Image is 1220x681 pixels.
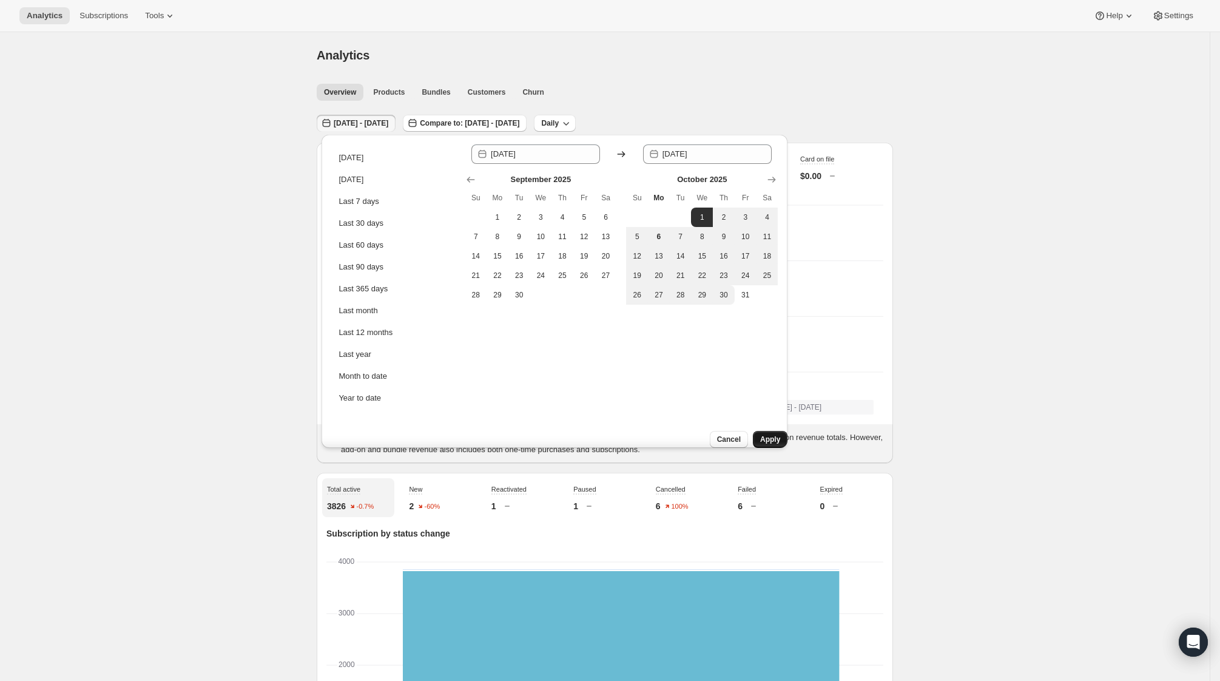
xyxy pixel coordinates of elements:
button: Friday October 3 2025 [735,208,757,227]
button: Wednesday October 15 2025 [691,246,713,266]
span: [DATE] - [DATE] [769,402,821,412]
span: We [534,193,547,203]
button: Today Monday October 6 2025 [648,227,670,246]
button: Last 12 months [335,323,456,342]
button: [DATE] [335,148,456,168]
span: 29 [696,290,708,300]
span: 3 [534,212,547,222]
span: Failed [738,486,756,493]
span: 21 [470,271,482,280]
span: 20 [600,251,612,261]
button: Settings [1145,7,1201,24]
button: Sunday September 14 2025 [465,246,487,266]
button: Saturday September 13 2025 [595,227,617,246]
button: Wednesday October 8 2025 [691,227,713,246]
span: 18 [761,251,773,261]
span: [DATE] - [DATE] [334,118,388,128]
button: Thursday September 11 2025 [551,227,573,246]
span: Overview [324,87,356,97]
span: Mo [653,193,665,203]
span: Su [631,193,643,203]
rect: Reactivated-2 1 [403,569,839,570]
span: 24 [534,271,547,280]
p: 1 [491,500,496,512]
button: Cancel [710,431,748,448]
span: Card on file [800,155,834,163]
button: [DATE] - [DATE] [317,115,396,132]
p: 3826 [327,500,346,512]
span: Total active [327,486,360,493]
button: Wednesday September 24 2025 [530,266,551,285]
div: [DATE] [339,152,363,164]
button: Friday October 17 2025 [735,246,757,266]
span: 6 [653,232,665,242]
button: Monday September 15 2025 [487,246,508,266]
span: 25 [761,271,773,280]
span: 29 [491,290,504,300]
span: New [409,486,422,493]
button: Sunday October 12 2025 [626,246,648,266]
div: Last year [339,348,371,361]
text: -60% [425,503,440,510]
rect: Expired-6 0 [403,562,839,563]
div: Last 30 days [339,217,383,229]
button: Saturday October 18 2025 [757,246,778,266]
span: Tu [675,193,687,203]
button: Tuesday October 21 2025 [670,266,692,285]
button: Show previous month, August 2025 [462,171,479,188]
button: Apply [753,431,787,448]
span: Apply [760,435,780,444]
p: 6 [738,500,743,512]
button: Wednesday September 17 2025 [530,246,551,266]
span: 2 [513,212,525,222]
p: $0.00 [800,170,821,182]
span: Subscriptions [79,11,128,21]
button: Last 365 days [335,279,456,299]
div: Last 7 days [339,195,379,208]
div: Last month [339,305,377,317]
th: Wednesday [530,188,551,208]
span: 16 [718,251,730,261]
button: Tuesday September 2 2025 [508,208,530,227]
button: Tuesday October 7 2025 [670,227,692,246]
span: 17 [534,251,547,261]
span: Tu [513,193,525,203]
span: 1 [696,212,708,222]
span: 10 [740,232,752,242]
span: 16 [513,251,525,261]
span: 23 [718,271,730,280]
button: Friday October 10 2025 [735,227,757,246]
span: 11 [761,232,773,242]
button: Last 7 days [335,192,456,211]
rect: New-1 2 [403,570,839,571]
button: Thursday October 23 2025 [713,266,735,285]
span: Reactivated [491,486,527,493]
button: Wednesday September 3 2025 [530,208,551,227]
span: Th [556,193,568,203]
th: Saturday [757,188,778,208]
button: Thursday October 16 2025 [713,246,735,266]
span: Help [1106,11,1122,21]
span: 24 [740,271,752,280]
span: Bundles [422,87,450,97]
span: 8 [696,232,708,242]
button: Start of range Wednesday October 1 2025 [691,208,713,227]
div: Last 365 days [339,283,388,295]
span: 18 [556,251,568,261]
span: 28 [470,290,482,300]
span: 30 [718,290,730,300]
button: Saturday September 27 2025 [595,266,617,285]
th: Friday [573,188,595,208]
div: Last 90 days [339,261,383,273]
span: Cancel [717,435,741,444]
span: 12 [578,232,590,242]
span: 11 [556,232,568,242]
span: 14 [675,251,687,261]
span: Customers [468,87,506,97]
button: Analytics [19,7,70,24]
span: Tools [145,11,164,21]
button: Saturday September 20 2025 [595,246,617,266]
th: Thursday [551,188,573,208]
th: Thursday [713,188,735,208]
span: Su [470,193,482,203]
